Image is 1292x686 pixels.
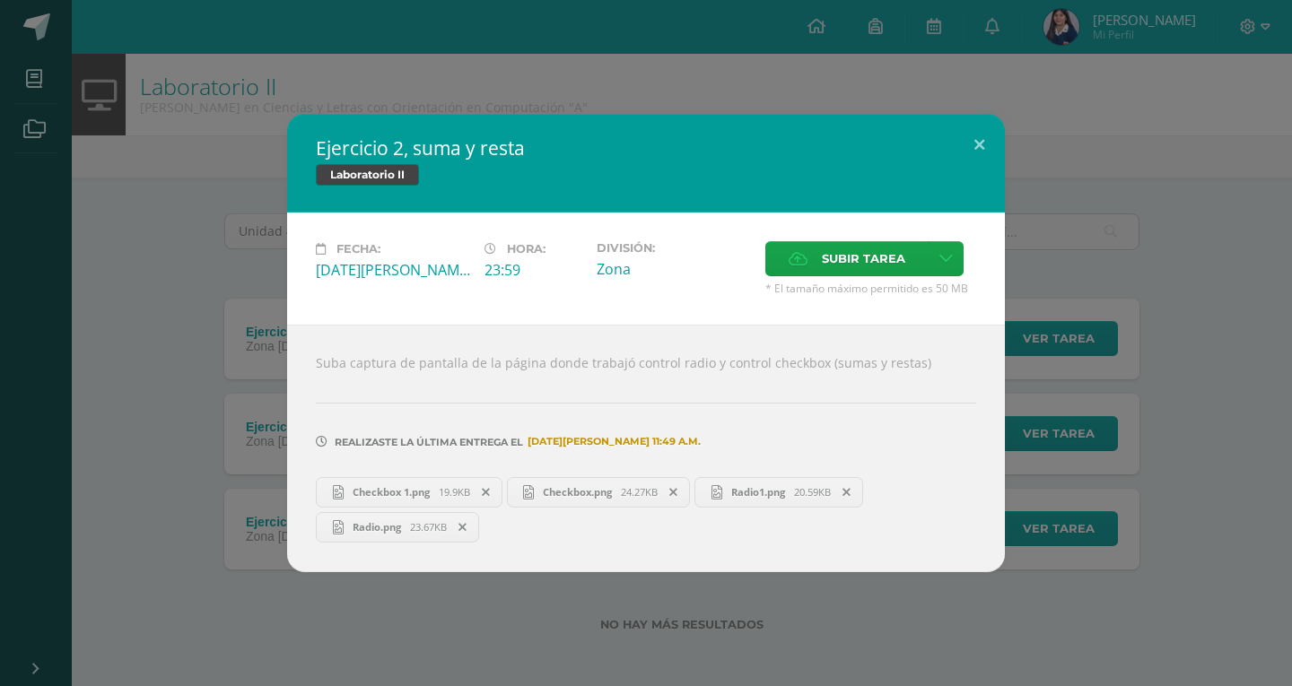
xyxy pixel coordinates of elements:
span: Hora: [507,242,546,256]
span: Realizaste la última entrega el [335,436,523,448]
span: 23.67KB [410,520,447,534]
a: Radio1.png 20.59KB [694,477,863,508]
a: Checkbox.png 24.27KB [507,477,691,508]
div: Suba captura de pantalla de la página donde trabajó control radio y control checkbox (sumas y res... [287,325,1005,571]
a: Radio.png 23.67KB [316,512,479,543]
span: Remover entrega [832,482,862,502]
h2: Ejercicio 2, suma y resta [316,135,976,161]
span: Laboratorio II [316,164,419,186]
label: División: [597,241,751,255]
button: Close (Esc) [954,114,1005,175]
span: Fecha: [336,242,380,256]
div: 23:59 [484,260,582,280]
span: Checkbox 1.png [344,485,439,499]
span: Remover entrega [659,482,689,502]
div: [DATE][PERSON_NAME] [316,260,470,280]
span: 20.59KB [794,485,831,499]
span: Radio.png [344,520,410,534]
div: Zona [597,259,751,279]
span: Radio1.png [722,485,794,499]
span: [DATE][PERSON_NAME] 11:49 a.m. [523,441,701,442]
span: Checkbox.png [534,485,621,499]
span: Subir tarea [822,242,905,275]
span: 24.27KB [621,485,658,499]
a: Checkbox 1.png 19.9KB [316,477,502,508]
span: 19.9KB [439,485,470,499]
span: * El tamaño máximo permitido es 50 MB [765,281,976,296]
span: Remover entrega [471,482,502,502]
span: Remover entrega [448,517,478,537]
